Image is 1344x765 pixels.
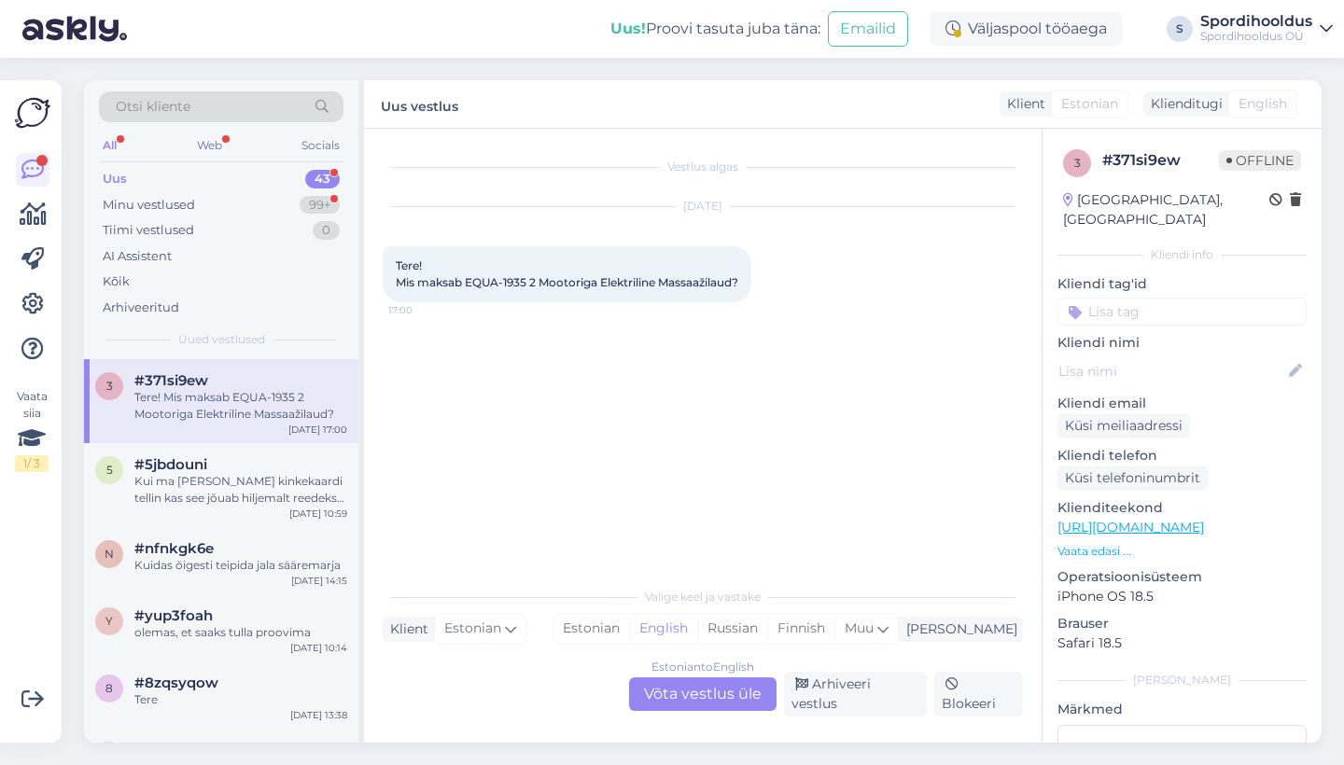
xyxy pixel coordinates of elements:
p: Märkmed [1057,700,1307,719]
div: Arhiveeritud [103,299,179,317]
span: Offline [1219,150,1301,171]
img: Askly Logo [15,95,50,131]
div: [PERSON_NAME] [1057,672,1307,688]
p: Klienditeekond [1057,498,1307,518]
input: Lisa nimi [1058,361,1285,382]
span: 3 [1074,156,1081,170]
span: #1srmgxba [134,742,214,758]
span: #8zqsyqow [134,675,218,691]
div: [DATE] 10:59 [289,507,347,521]
p: Safari 18.5 [1057,633,1307,653]
p: Kliendi email [1057,394,1307,413]
div: Vestlus algas [383,159,1023,175]
div: Russian [697,615,767,643]
div: Estonian to English [651,659,754,675]
div: Uus [103,170,127,188]
div: [DATE] 14:15 [291,574,347,588]
div: 99+ [300,196,340,215]
div: Väljaspool tööaega [931,12,1122,46]
span: Estonian [444,619,501,639]
a: SpordihooldusSpordihooldus OÜ [1200,14,1333,44]
span: Tere! Mis maksab EQUA-1935 2 Mootoriga Elektriline Massaažilaud? [396,258,738,289]
span: Otsi kliente [116,97,190,117]
div: Küsi telefoninumbrit [1057,466,1208,491]
div: [GEOGRAPHIC_DATA], [GEOGRAPHIC_DATA] [1063,190,1269,229]
span: n [105,547,114,561]
span: #yup3foah [134,607,213,624]
div: Kui ma [PERSON_NAME] kinkekaardi tellin kas see jõuab hiljemalt reedeks [PERSON_NAME]? [134,473,347,507]
div: Kõik [103,272,130,291]
div: [DATE] [383,198,1023,215]
div: S [1167,16,1193,42]
div: Tiimi vestlused [103,221,194,240]
span: #5jbdouni [134,456,207,473]
span: #371si9ew [134,372,208,389]
span: 17:00 [388,303,458,317]
div: Arhiveeri vestlus [784,672,927,716]
div: Socials [298,133,343,158]
div: Tere! Mis maksab EQUA-1935 2 Mootoriga Elektriline Massaažilaud? [134,389,347,423]
span: Estonian [1061,94,1118,114]
button: Emailid [828,11,908,47]
div: Vaata siia [15,388,49,472]
div: # 371si9ew [1102,149,1219,172]
div: olemas, et saaks tulla proovima [134,624,347,641]
p: Kliendi nimi [1057,333,1307,353]
div: Blokeeri [934,672,1023,716]
span: Uued vestlused [178,331,265,348]
div: Valige keel ja vastake [383,589,1023,605]
div: Kliendi info [1057,246,1307,263]
a: [URL][DOMAIN_NAME] [1057,519,1204,535]
span: 5 [106,463,113,477]
div: [DATE] 13:38 [290,708,347,722]
p: Brauser [1057,614,1307,633]
p: Kliendi tag'id [1057,274,1307,294]
div: Finnish [767,615,834,643]
div: Spordihooldus [1200,14,1312,29]
span: English [1239,94,1287,114]
div: Kuidas õigesti teipida jala sääremarja [134,557,347,574]
div: [DATE] 10:14 [290,641,347,655]
span: #nfnkgk6e [134,540,214,557]
input: Lisa tag [1057,298,1307,326]
div: Spordihooldus OÜ [1200,29,1312,44]
div: [PERSON_NAME] [899,619,1017,639]
div: Küsi meiliaadressi [1057,413,1190,438]
div: Web [193,133,226,158]
div: 43 [305,170,340,188]
span: 8 [105,681,113,695]
div: 1 / 3 [15,455,49,472]
div: Klient [1000,94,1045,114]
div: English [629,615,697,643]
div: Võta vestlus üle [629,677,777,711]
div: Klienditugi [1143,94,1223,114]
div: Proovi tasuta juba täna: [610,18,820,40]
p: Kliendi telefon [1057,446,1307,466]
div: All [99,133,120,158]
div: [DATE] 17:00 [288,423,347,437]
span: 3 [106,379,113,393]
p: Vaata edasi ... [1057,543,1307,560]
b: Uus! [610,20,646,37]
label: Uus vestlus [381,91,458,117]
div: AI Assistent [103,247,172,266]
span: y [105,614,113,628]
div: Tere [134,691,347,708]
div: Klient [383,619,428,639]
div: Minu vestlused [103,196,195,215]
p: iPhone OS 18.5 [1057,587,1307,606]
span: Muu [845,619,874,636]
p: Operatsioonisüsteem [1057,567,1307,587]
div: 0 [313,221,340,240]
div: Estonian [553,615,629,643]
